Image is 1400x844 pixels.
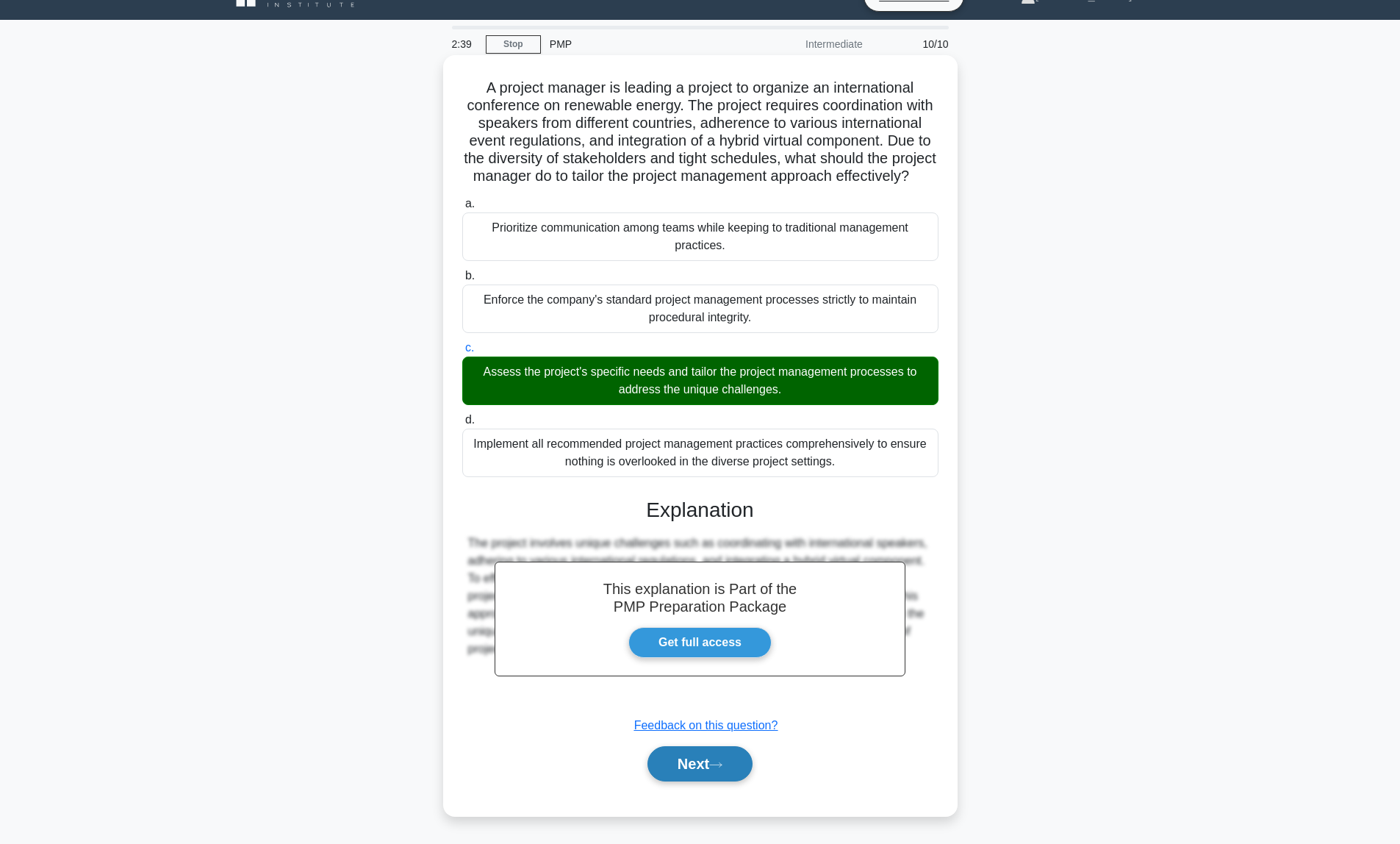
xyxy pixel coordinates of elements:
[634,719,778,732] a: Feedback on this question?
[461,79,940,186] h5: A project manager is leading a project to organize an international conference on renewable energ...
[462,212,938,261] div: Prioritize communication among teams while keeping to traditional management practices.
[471,498,930,523] h3: Explanation
[443,29,486,59] div: 2:39
[872,29,958,59] div: 10/10
[465,269,475,282] span: b.
[465,341,474,354] span: c.
[541,29,743,59] div: PMP
[462,285,938,333] div: Enforce the company's standard project management processes strictly to maintain procedural integ...
[486,35,541,54] a: Stop
[462,429,938,477] div: Implement all recommended project management practices comprehensively to ensure nothing is overl...
[465,413,475,426] span: d.
[465,197,475,210] span: a.
[462,357,938,405] div: Assess the project's specific needs and tailor the project management processes to address the un...
[647,746,753,782] button: Next
[628,627,772,658] a: Get full access
[468,534,933,658] div: The project involves unique challenges such as coordinating with international speakers, adhering...
[743,29,872,59] div: Intermediate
